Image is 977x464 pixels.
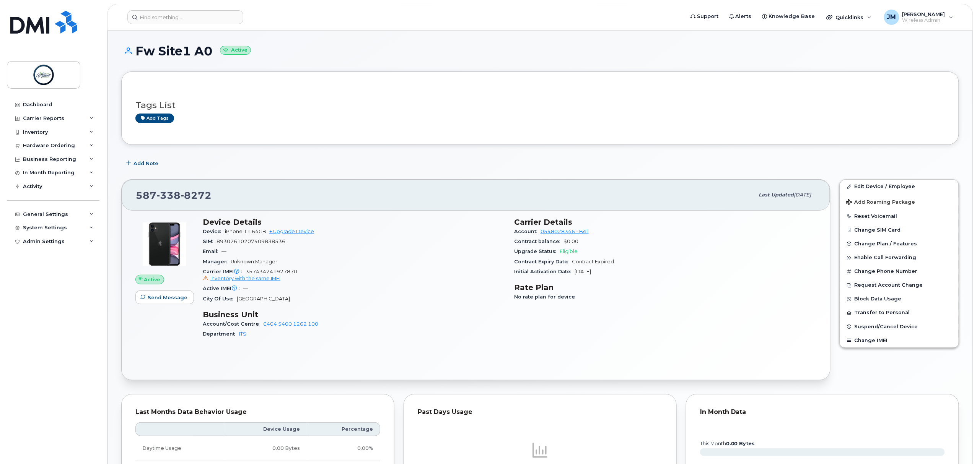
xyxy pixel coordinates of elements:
h1: Fw Site1 A0 [121,44,959,58]
span: SIM [203,238,217,244]
span: — [243,286,248,291]
span: Send Message [148,294,187,301]
span: City Of Use [203,296,237,302]
span: Suspend/Cancel Device [855,324,918,329]
text: this month [700,441,755,446]
span: Initial Activation Date [514,269,575,274]
button: Change Plan / Features [840,237,959,251]
button: Block Data Usage [840,292,959,306]
div: In Month Data [700,408,945,416]
span: Manager [203,259,231,264]
button: Add Roaming Package [840,194,959,209]
span: No rate plan for device [514,294,579,300]
button: Suspend/Cancel Device [840,320,959,334]
span: Active [144,276,161,283]
button: Change Phone Number [840,264,959,278]
span: Contract balance [514,238,563,244]
span: [GEOGRAPHIC_DATA] [237,296,290,302]
a: 6404 5400 1262 100 [263,321,318,327]
h3: Business Unit [203,310,505,319]
tspan: 0.00 Bytes [726,441,755,446]
span: 338 [156,190,181,201]
td: 0.00 Bytes [225,436,307,461]
td: Daytime Usage [135,436,225,461]
small: Active [220,46,251,55]
a: Edit Device / Employee [840,180,959,193]
a: Add tags [135,114,174,123]
span: Active IMEI [203,286,243,291]
td: 0.00% [307,436,380,461]
span: Add Roaming Package [846,199,915,206]
span: Account [514,229,541,234]
span: 587 [136,190,212,201]
a: Inventory with the same IMEI [203,276,280,281]
span: Department [203,331,239,337]
h3: Tags List [135,101,945,110]
span: Eligible [560,248,578,254]
th: Device Usage [225,422,307,436]
th: Percentage [307,422,380,436]
h3: Carrier Details [514,217,816,227]
a: ITS [239,331,246,337]
button: Change IMEI [840,334,959,347]
span: $0.00 [563,238,578,244]
h3: Rate Plan [514,283,816,292]
a: 0548028346 - Bell [541,229,589,234]
button: Change SIM Card [840,223,959,237]
span: 8272 [181,190,212,201]
button: Add Note [121,156,165,170]
button: Enable Call Forwarding [840,251,959,264]
span: Account/Cost Centre [203,321,263,327]
span: Upgrade Status [514,248,560,254]
span: Enable Call Forwarding [855,255,917,261]
span: 357434241927870 [203,269,505,282]
span: Device [203,229,225,234]
span: Contract Expiry Date [514,259,572,264]
button: Transfer to Personal [840,306,959,320]
span: Inventory with the same IMEI [210,276,280,281]
span: Contract Expired [572,259,614,264]
span: iPhone 11 64GB [225,229,266,234]
button: Send Message [135,290,194,304]
span: Add Note [134,160,158,167]
h3: Device Details [203,217,505,227]
button: Reset Voicemail [840,209,959,223]
div: Last Months Data Behavior Usage [135,408,380,416]
div: Past Days Usage [418,408,663,416]
span: 89302610207409838536 [217,238,285,244]
span: Change Plan / Features [855,241,917,247]
span: Last updated [759,192,794,198]
span: [DATE] [575,269,591,274]
span: [DATE] [794,192,811,198]
a: + Upgrade Device [269,229,314,234]
span: Unknown Manager [231,259,277,264]
span: Email [203,248,221,254]
span: Carrier IMEI [203,269,246,274]
img: iPhone_11.jpg [142,221,187,267]
span: — [221,248,226,254]
button: Request Account Change [840,278,959,292]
